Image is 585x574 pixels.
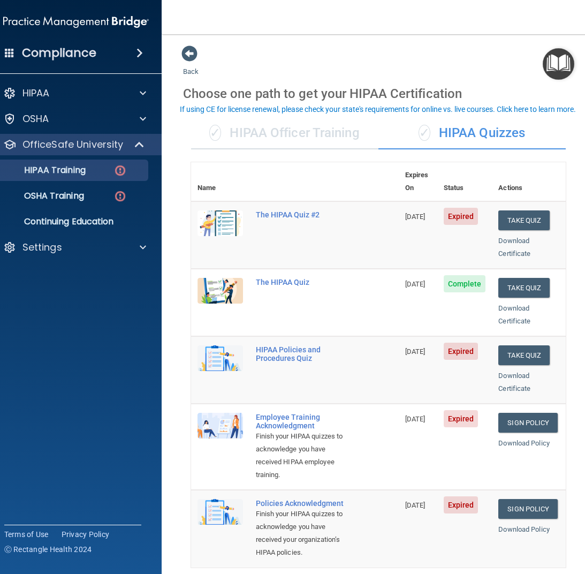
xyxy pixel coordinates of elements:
[498,525,550,533] a: Download Policy
[378,117,566,149] div: HIPAA Quizzes
[180,105,576,113] div: If using CE for license renewal, please check your state's requirements for online vs. live cours...
[256,345,345,362] div: HIPAA Policies and Procedures Quiz
[113,190,127,203] img: danger-circle.6113f641.png
[22,46,96,61] h4: Compliance
[256,499,345,508] div: Policies Acknowledgment
[113,164,127,177] img: danger-circle.6113f641.png
[498,237,530,258] a: Download Certificate
[444,275,486,292] span: Complete
[498,413,558,433] a: Sign Policy
[62,529,110,540] a: Privacy Policy
[256,413,345,430] div: Employee Training Acknowledgment
[183,55,199,75] a: Back
[437,162,492,201] th: Status
[4,544,92,555] span: Ⓒ Rectangle Health 2024
[498,439,550,447] a: Download Policy
[3,11,149,33] img: PMB logo
[3,241,146,254] a: Settings
[22,241,62,254] p: Settings
[405,501,426,509] span: [DATE]
[419,125,430,141] span: ✓
[498,304,530,325] a: Download Certificate
[256,508,345,559] div: Finish your HIPAA quizzes to acknowledge you have received your organization’s HIPAA policies.
[4,529,49,540] a: Terms of Use
[498,278,550,298] button: Take Quiz
[498,210,550,230] button: Take Quiz
[399,162,437,201] th: Expires On
[405,348,426,356] span: [DATE]
[3,112,146,125] a: OSHA
[444,496,478,513] span: Expired
[444,208,478,225] span: Expired
[22,87,50,100] p: HIPAA
[405,280,426,288] span: [DATE]
[3,138,146,151] a: OfficeSafe University
[498,499,558,519] a: Sign Policy
[183,78,574,109] div: Choose one path to get your HIPAA Certification
[256,430,345,481] div: Finish your HIPAA quizzes to acknowledge you have received HIPAA employee training.
[178,104,578,115] button: If using CE for license renewal, please check your state's requirements for online vs. live cours...
[543,48,574,80] button: Open Resource Center
[3,87,146,100] a: HIPAA
[498,372,530,392] a: Download Certificate
[405,415,426,423] span: [DATE]
[209,125,221,141] span: ✓
[256,278,345,286] div: The HIPAA Quiz
[405,213,426,221] span: [DATE]
[444,343,478,360] span: Expired
[492,162,565,201] th: Actions
[498,345,550,365] button: Take Quiz
[191,162,249,201] th: Name
[191,117,378,149] div: HIPAA Officer Training
[22,138,124,151] p: OfficeSafe University
[256,210,345,219] div: The HIPAA Quiz #2
[22,112,49,125] p: OSHA
[444,410,478,427] span: Expired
